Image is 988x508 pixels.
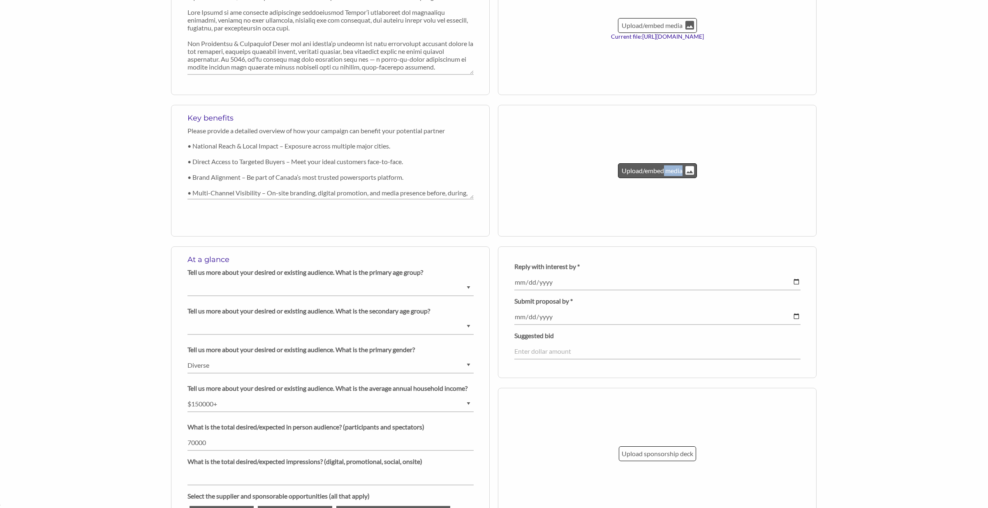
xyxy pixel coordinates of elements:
textarea: Lore Ipsumd si ame consecte adipiscinge seddoeiusmod Tempor’i utlaboreet dol magnaaliqu enimadmi,... [187,5,474,75]
p: What is the total desired/expected impressions? (digital, promotional, social, onsite) [187,457,474,465]
p: Upload/embed media [621,165,683,176]
p: Suggested bid [514,332,801,339]
p: Submit proposal by * [514,297,801,305]
input: Enter dollar amount [514,343,801,360]
p: Tell us more about your desired or existing audience. What is the primary gender? [187,346,474,353]
p: Upload/embed media [621,20,683,31]
p: Upload sponsorship deck [622,448,693,459]
h5: Key benefits [187,114,474,123]
textarea: • National Reach & Local Impact – Exposure across multiple major cities. • Direct Access to Targe... [187,139,474,199]
p: Select the supplier and sponsorable opportunities (all that apply) [187,492,474,500]
p: What is the total desired/expected in person audience? (participants and spectators) [187,423,474,431]
p: Tell us more about your desired or existing audience. What is the primary age group? [187,268,474,276]
p: Reply with interest by * [514,262,801,270]
p: Tell us more about your desired or existing audience. What is the secondary age group? [187,307,474,315]
p: Please provide a detailed overview of how your campaign can benefit your potential partner [187,127,474,135]
p: Tell us more about your desired or existing audience. What is the average annual household income? [187,384,474,392]
h5: At a glance [187,255,474,264]
label: Current file: [URL][DOMAIN_NAME] [609,33,706,40]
